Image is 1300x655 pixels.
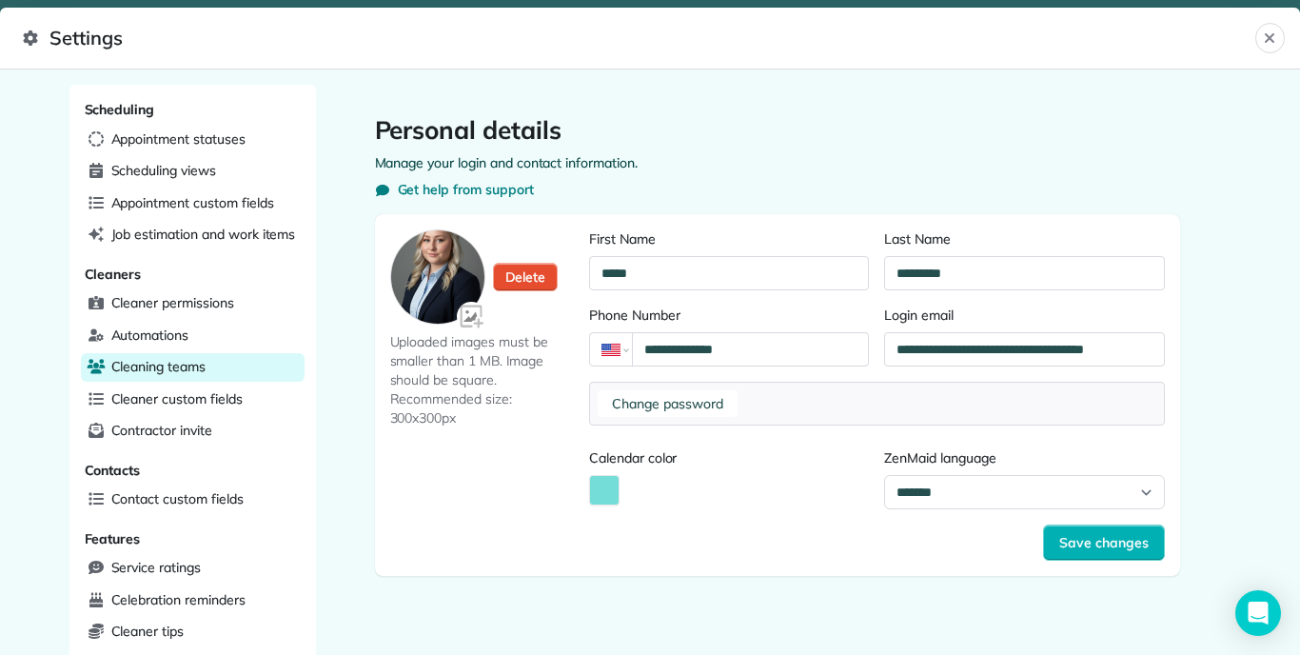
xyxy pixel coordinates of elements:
[375,153,1180,172] p: Manage your login and contact information.
[1059,533,1149,552] span: Save changes
[1043,525,1165,561] button: Save changes
[81,221,305,249] a: Job estimation and work items
[493,263,559,291] button: Delete
[1255,23,1285,53] button: Close
[81,189,305,218] a: Appointment custom fields
[81,157,305,186] a: Scheduling views
[81,289,305,318] a: Cleaner permissions
[884,306,1164,325] label: Login email
[457,302,488,333] img: Avatar input
[111,389,243,408] span: Cleaner custom fields
[589,475,620,506] button: Activate Color Picker
[111,622,185,641] span: Cleaner tips
[85,462,141,479] span: Contacts
[598,390,738,417] button: Change password
[1235,590,1281,636] div: Open Intercom Messenger
[884,448,1164,467] label: ZenMaid language
[81,353,305,382] a: Cleaning teams
[81,618,305,646] a: Cleaner tips
[85,530,141,547] span: Features
[111,293,234,312] span: Cleaner permissions
[85,101,155,118] span: Scheduling
[589,229,869,248] label: First Name
[81,486,305,514] a: Contact custom fields
[111,558,201,577] span: Service ratings
[111,225,296,244] span: Job estimation and work items
[81,126,305,154] a: Appointment statuses
[111,489,244,508] span: Contact custom fields
[375,180,534,199] button: Get help from support
[111,129,246,149] span: Appointment statuses
[23,23,1255,53] span: Settings
[390,332,582,427] span: Uploaded images must be smaller than 1 MB. Image should be square. Recommended size: 300x300px
[81,386,305,414] a: Cleaner custom fields
[111,326,189,345] span: Automations
[111,421,212,440] span: Contractor invite
[81,554,305,583] a: Service ratings
[398,180,534,199] span: Get help from support
[589,448,869,467] label: Calendar color
[111,357,206,376] span: Cleaning teams
[505,268,546,287] span: Delete
[111,161,216,180] span: Scheduling views
[111,193,274,212] span: Appointment custom fields
[111,590,246,609] span: Celebration reminders
[81,586,305,615] a: Celebration reminders
[81,417,305,446] a: Contractor invite
[81,322,305,350] a: Automations
[391,195,484,359] img: Avatar preview
[85,266,142,283] span: Cleaners
[884,229,1164,248] label: Last Name
[375,115,1180,146] h1: Personal details
[589,306,869,325] label: Phone Number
